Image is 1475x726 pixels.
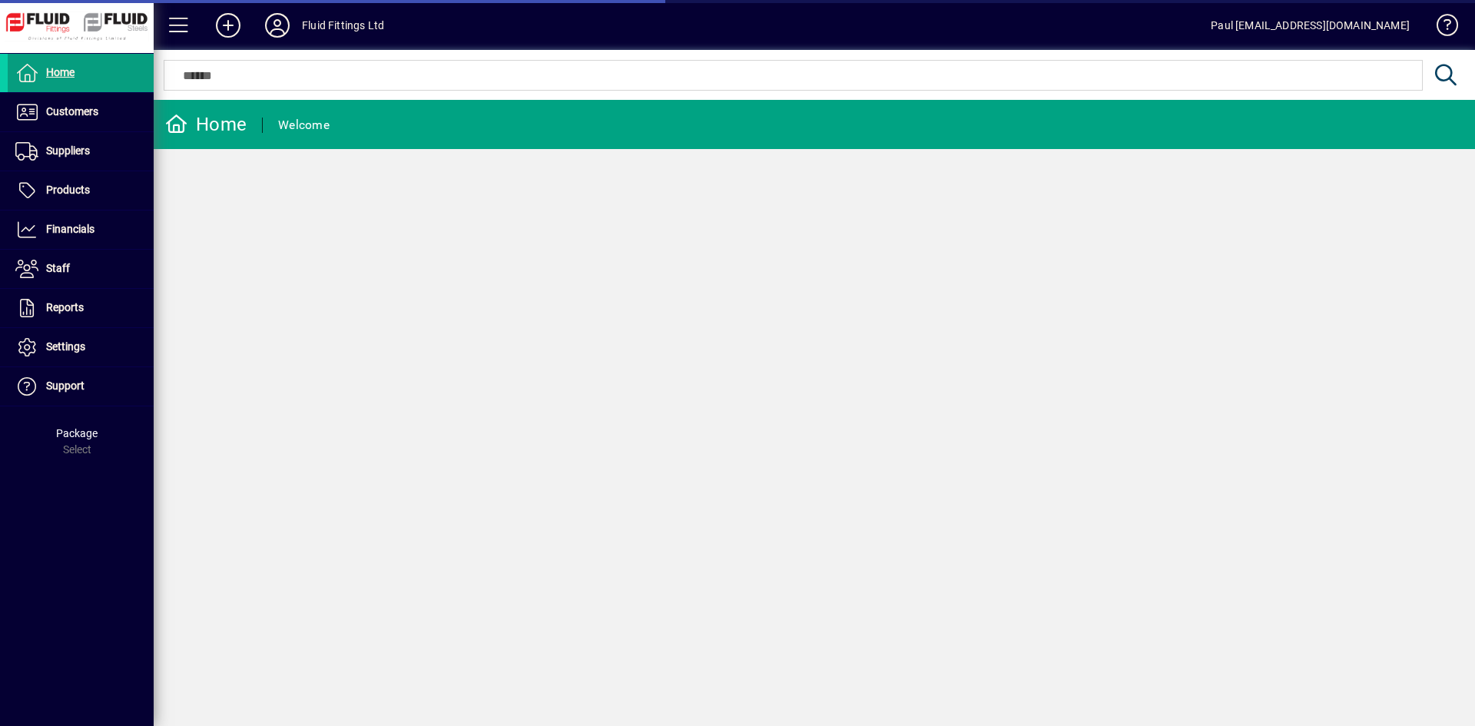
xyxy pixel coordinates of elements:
a: Products [8,171,154,210]
span: Financials [46,223,94,235]
span: Suppliers [46,144,90,157]
div: Home [165,112,247,137]
span: Customers [46,105,98,118]
div: Welcome [278,113,330,138]
div: Fluid Fittings Ltd [302,13,384,38]
span: Staff [46,262,70,274]
span: Products [46,184,90,196]
button: Profile [253,12,302,39]
a: Settings [8,328,154,366]
span: Home [46,66,75,78]
span: Package [56,427,98,439]
a: Reports [8,289,154,327]
button: Add [204,12,253,39]
span: Settings [46,340,85,353]
a: Staff [8,250,154,288]
a: Customers [8,93,154,131]
div: Paul [EMAIL_ADDRESS][DOMAIN_NAME] [1211,13,1410,38]
a: Support [8,367,154,406]
span: Reports [46,301,84,313]
a: Financials [8,211,154,249]
span: Support [46,380,85,392]
a: Suppliers [8,132,154,171]
a: Knowledge Base [1425,3,1456,53]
